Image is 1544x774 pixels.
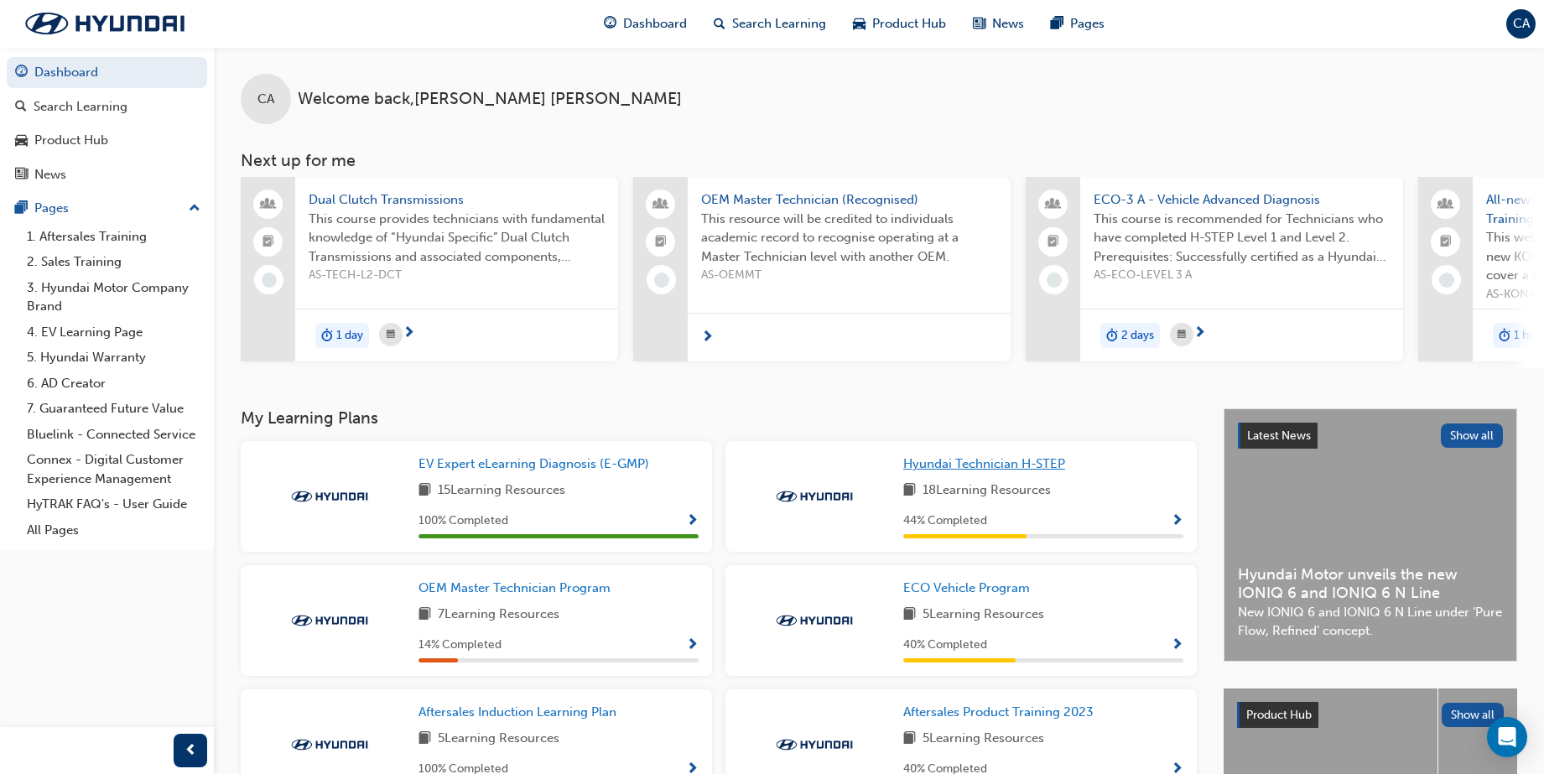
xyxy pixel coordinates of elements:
[7,91,207,122] a: Search Learning
[20,224,207,250] a: 1. Aftersales Training
[20,249,207,275] a: 2. Sales Training
[34,97,127,117] div: Search Learning
[20,517,207,543] a: All Pages
[1171,514,1183,529] span: Show Progress
[1106,325,1118,346] span: duration-icon
[20,447,207,491] a: Connex - Digital Customer Experience Management
[1238,423,1503,449] a: Latest NewsShow all
[7,193,207,224] button: Pages
[309,266,605,285] span: AS-TECH-L2-DCT
[701,190,997,210] span: OEM Master Technician (Recognised)
[701,266,997,285] span: AS-OEMMT
[387,325,395,345] span: calendar-icon
[214,151,1544,170] h3: Next up for me
[633,177,1011,361] a: OEM Master Technician (Recognised)This resource will be credited to individuals academic record t...
[298,90,682,109] span: Welcome back , [PERSON_NAME] [PERSON_NAME]
[903,456,1065,471] span: Hyundai Technician H-STEP
[655,194,667,216] span: people-icon
[418,704,616,719] span: Aftersales Induction Learning Plan
[1441,423,1504,448] button: Show all
[903,729,916,750] span: book-icon
[1026,177,1403,361] a: ECO-3 A - Vehicle Advanced DiagnosisThis course is recommended for Technicians who have completed...
[700,7,840,41] a: search-iconSearch Learning
[20,319,207,345] a: 4. EV Learning Page
[590,7,700,41] a: guage-iconDashboard
[15,133,28,148] span: car-icon
[1246,708,1312,722] span: Product Hub
[20,371,207,397] a: 6. AD Creator
[1171,638,1183,653] span: Show Progress
[1047,273,1062,288] span: learningRecordVerb_NONE-icon
[623,14,687,34] span: Dashboard
[1121,326,1154,345] span: 2 days
[1177,325,1186,345] span: calendar-icon
[923,729,1044,750] span: 5 Learning Resources
[418,481,431,501] span: book-icon
[853,13,866,34] span: car-icon
[686,638,699,653] span: Show Progress
[20,422,207,448] a: Bluelink - Connected Service
[1440,194,1452,216] span: people-icon
[903,703,1100,722] a: Aftersales Product Training 2023
[1247,429,1311,443] span: Latest News
[20,275,207,319] a: 3. Hyundai Motor Company Brand
[1171,635,1183,656] button: Show Progress
[714,13,725,34] span: search-icon
[309,210,605,267] span: This course provides technicians with fundamental knowledge of “Hyundai Specific” Dual Clutch Tra...
[403,326,415,341] span: next-icon
[701,210,997,267] span: This resource will be credited to individuals academic record to recognise operating at a Master ...
[1224,408,1517,662] a: Latest NewsShow allHyundai Motor unveils the new IONIQ 6 and IONIQ 6 N LineNew IONIQ 6 and IONIQ ...
[1442,703,1505,727] button: Show all
[840,7,959,41] a: car-iconProduct Hub
[655,231,667,253] span: booktick-icon
[604,13,616,34] span: guage-icon
[438,605,559,626] span: 7 Learning Resources
[418,729,431,750] span: book-icon
[686,514,699,529] span: Show Progress
[903,579,1037,598] a: ECO Vehicle Program
[768,612,860,629] img: Trak
[438,729,559,750] span: 5 Learning Resources
[903,580,1030,595] span: ECO Vehicle Program
[1094,190,1390,210] span: ECO-3 A - Vehicle Advanced Diagnosis
[15,168,28,183] span: news-icon
[20,491,207,517] a: HyTRAK FAQ's - User Guide
[1238,603,1503,641] span: New IONIQ 6 and IONIQ 6 N Line under ‘Pure Flow, Refined’ concept.
[34,165,66,184] div: News
[923,481,1051,501] span: 18 Learning Resources
[418,455,656,474] a: EV Expert eLearning Diagnosis (E-GMP)
[923,605,1044,626] span: 5 Learning Resources
[8,6,201,41] img: Trak
[701,330,714,345] span: next-icon
[1237,702,1504,729] a: Product HubShow all
[686,511,699,532] button: Show Progress
[418,579,617,598] a: OEM Master Technician Program
[732,14,826,34] span: Search Learning
[283,736,376,753] img: Trak
[973,13,985,34] span: news-icon
[7,159,207,190] a: News
[1499,325,1510,346] span: duration-icon
[1094,266,1390,285] span: AS-ECO-LEVEL 3 A
[34,131,108,150] div: Product Hub
[418,636,502,655] span: 14 % Completed
[20,345,207,371] a: 5. Hyundai Warranty
[189,198,200,220] span: up-icon
[263,231,274,253] span: booktick-icon
[321,325,333,346] span: duration-icon
[1048,231,1059,253] span: booktick-icon
[872,14,946,34] span: Product Hub
[15,65,28,81] span: guage-icon
[903,605,916,626] span: book-icon
[686,635,699,656] button: Show Progress
[1513,14,1530,34] span: CA
[336,326,363,345] span: 1 day
[418,703,623,722] a: Aftersales Induction Learning Plan
[1037,7,1118,41] a: pages-iconPages
[992,14,1024,34] span: News
[7,125,207,156] a: Product Hub
[903,512,987,531] span: 44 % Completed
[7,57,207,88] a: Dashboard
